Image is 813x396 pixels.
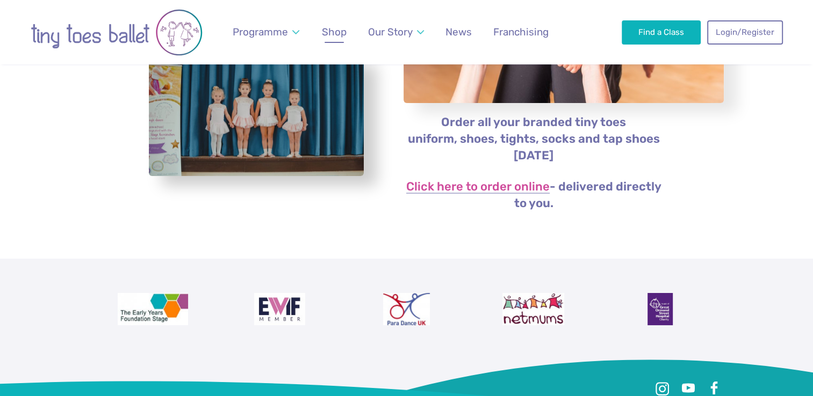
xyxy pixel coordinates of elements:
[368,26,413,38] span: Our Story
[233,26,288,38] span: Programme
[383,293,429,325] img: Para Dance UK
[254,293,305,325] img: Encouraging Women Into Franchising
[493,26,549,38] span: Franchising
[445,26,472,38] span: News
[228,19,305,45] a: Programme
[403,179,665,212] p: - delivered directly to you.
[149,56,364,177] a: View full-size image
[406,181,550,194] a: Click here to order online
[31,6,203,58] img: tiny toes ballet
[322,26,347,38] span: Shop
[440,19,477,45] a: News
[403,114,665,164] p: Order all your branded tiny toes uniform, shoes, tights, socks and tap shoes [DATE]
[316,19,351,45] a: Shop
[118,293,189,325] img: The Early Years Foundation Stage
[707,20,782,44] a: Login/Register
[488,19,553,45] a: Franchising
[363,19,429,45] a: Our Story
[622,20,701,44] a: Find a Class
